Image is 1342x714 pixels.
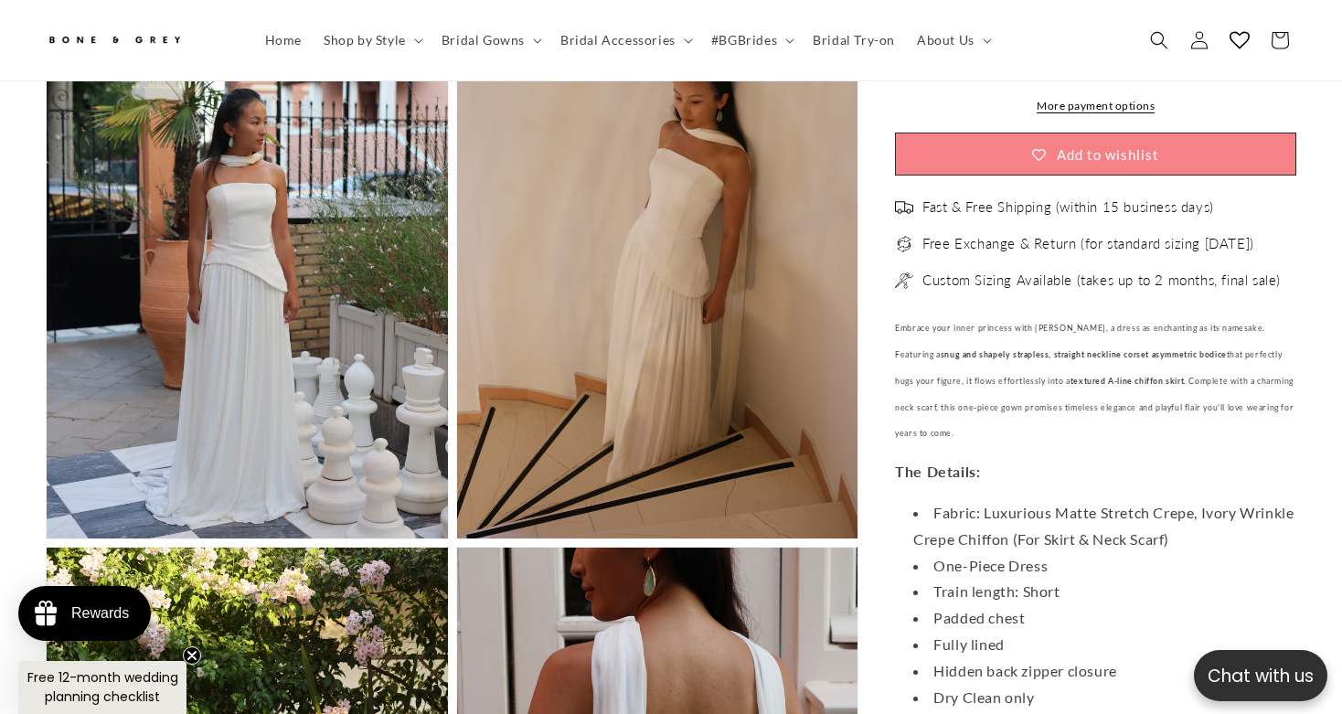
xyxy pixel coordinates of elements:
summary: Bridal Gowns [431,21,549,59]
span: Bridal Try-on [813,32,895,48]
li: Dry Clean only [913,684,1296,710]
p: Chat with us [1194,663,1327,689]
summary: Bridal Accessories [549,21,700,59]
div: 8 minutes ago [154,108,229,128]
img: Bone and Grey Bridal [46,26,183,56]
button: Open chatbox [1194,650,1327,701]
li: Fully lined [913,632,1296,658]
span: Embrace your inner princess with [PERSON_NAME], a dress as enchanting as its namesake. Featuring ... [895,323,1294,438]
summary: About Us [906,21,999,59]
span: Bridal Gowns [442,32,525,48]
a: More payment options [895,98,1296,114]
li: Padded chest [913,605,1296,632]
span: Bridal Accessories [560,32,676,48]
span: Free Exchange & Return (for standard sizing [DATE]) [922,235,1254,253]
span: Fast & Free Shipping (within 15 business days) [922,198,1214,217]
span: Custom Sizing Available (takes up to 2 months, final sale) [922,272,1281,290]
div: Free 12-month wedding planning checklistClose teaser [18,661,186,714]
li: Fabric: Luxurious Matte Stretch Crepe, Ivory Wrinkle Crepe Chiffon (For Skirt & Neck Scarf) [913,500,1296,553]
a: Bone and Grey Bridal [39,18,236,62]
button: Write a review [1129,33,1251,64]
div: [PERSON_NAME] [14,108,134,128]
li: Hidden back zipper closure [913,658,1296,685]
summary: Shop by Style [313,21,431,59]
summary: #BGBrides [700,21,802,59]
strong: textured A-line chiffon skirt [1070,376,1184,386]
li: One-Piece Dress [913,552,1296,579]
button: Close teaser [183,646,201,665]
div: Rewards [71,605,129,622]
span: Home [265,32,302,48]
a: Home [254,21,313,59]
span: #BGBrides [711,32,777,48]
summary: Search [1139,20,1179,60]
span: About Us [917,32,975,48]
img: needle.png [895,272,913,290]
strong: snug and shapely strapless, straight neckline corset asymmetric bodice [941,349,1227,359]
img: exchange_2.png [895,235,913,253]
button: Add to wishlist [895,133,1296,176]
li: Train length: Short [913,579,1296,605]
a: Bridal Try-on [802,21,906,59]
span: Shop by Style [324,32,406,48]
span: Free 12-month wedding planning checklist [27,668,178,706]
strong: The Details: [895,463,980,480]
div: I got to try this on in the [GEOGRAPHIC_DATA] studio before it launched on the website and omg, i... [14,160,229,304]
